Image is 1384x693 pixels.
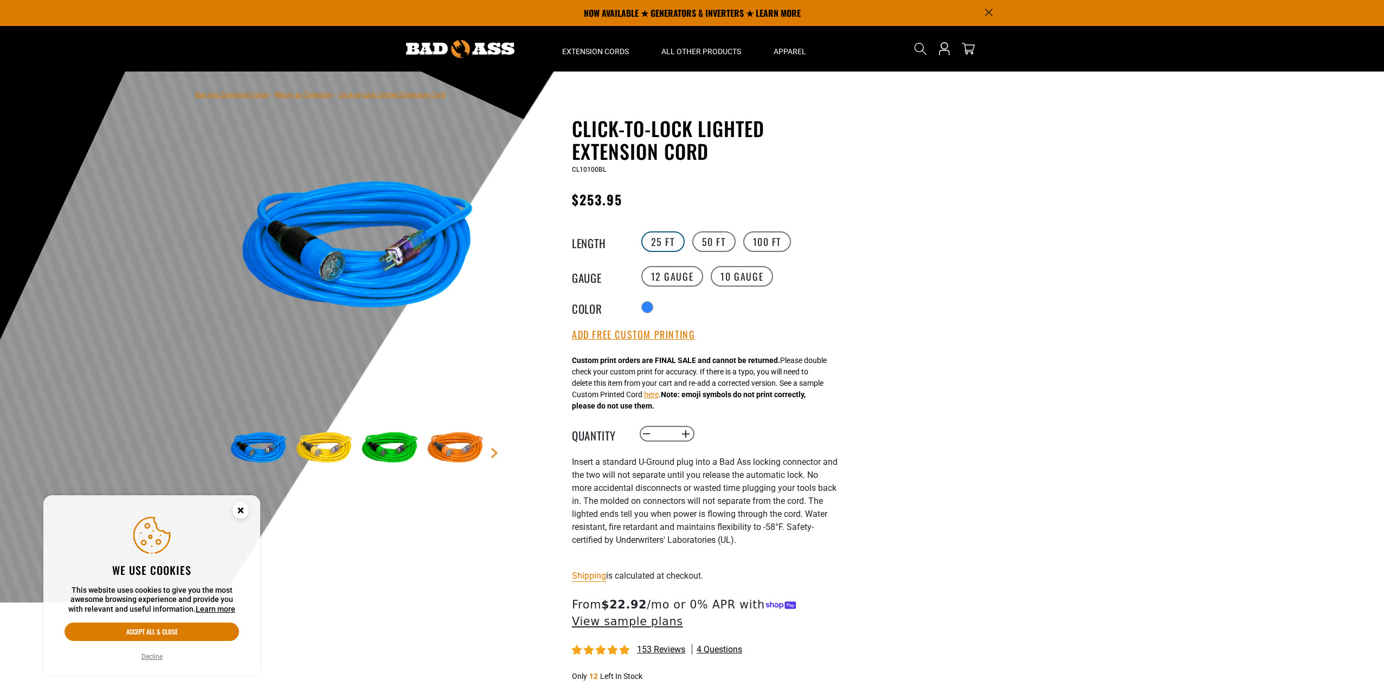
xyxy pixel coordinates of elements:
h1: Click-to-Lock Lighted Extension Cord [572,117,838,163]
a: Next [489,448,500,458]
div: I [572,456,838,560]
img: blue [227,119,488,380]
span: $253.95 [572,190,623,209]
strong: Note: emoji symbols do not print correctly, please do not use them. [572,390,806,410]
legend: Gauge [572,269,626,283]
a: Learn more [196,605,235,613]
span: nsert a standard U-Ground plug into a Bad Ass locking connector and the two will not separate unt... [572,457,838,545]
label: 50 FT [692,231,736,252]
button: Accept all & close [65,623,239,641]
span: Only [572,672,587,681]
img: blue [227,417,290,480]
summary: Apparel [757,26,822,72]
span: Extension Cords [562,47,629,56]
span: › [334,91,337,99]
h2: We use cookies [65,563,239,577]
span: Apparel [774,47,806,56]
img: green [358,417,421,480]
span: 153 reviews [637,644,685,655]
summary: Search [912,40,929,57]
a: Bad Ass Extension Cords [195,91,268,99]
a: Return to Collection [275,91,332,99]
label: Quantity [572,427,626,441]
span: 4 questions [697,644,742,656]
img: orange [424,417,487,480]
span: Left In Stock [600,672,642,681]
span: 12 [589,672,598,681]
label: 100 FT [743,231,791,252]
legend: Length [572,235,626,249]
button: Decline [138,651,166,662]
aside: Cookie Consent [43,495,260,676]
label: 12 Gauge [641,266,704,287]
span: 4.87 stars [572,645,632,656]
img: Bad Ass Extension Cords [406,40,514,58]
button: here [644,389,659,400]
span: CL10100BL [572,166,606,173]
div: is calculated at checkout. [572,568,838,583]
summary: All Other Products [645,26,757,72]
legend: Color [572,300,626,314]
div: Please double check your custom print for accuracy. If there is a typo, you will need to delete t... [572,355,827,412]
span: Click-to-Lock Lighted Extension Cord [339,91,445,99]
img: yellow [293,417,356,480]
nav: breadcrumbs [195,88,445,101]
label: 25 FT [641,231,685,252]
button: Add Free Custom Printing [572,329,695,341]
span: All Other Products [661,47,741,56]
label: 10 Gauge [711,266,773,287]
summary: Extension Cords [546,26,645,72]
strong: Custom print orders are FINAL SALE and cannot be returned. [572,356,780,365]
span: › [271,91,273,99]
a: Shipping [572,571,606,581]
p: This website uses cookies to give you the most awesome browsing experience and provide you with r... [65,586,239,614]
